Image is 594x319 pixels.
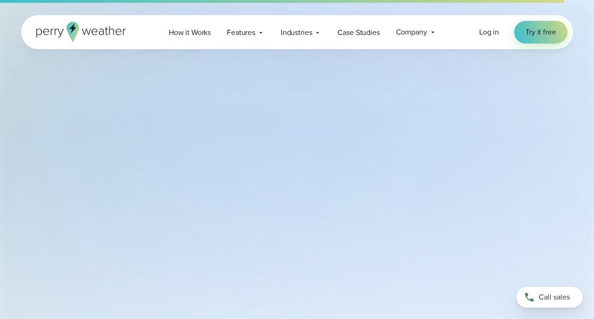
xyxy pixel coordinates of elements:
span: Try it free [525,27,556,38]
a: Try it free [514,21,567,44]
span: Case Studies [337,27,379,38]
a: Log in [479,27,499,38]
span: Industries [281,27,312,38]
span: Call sales [539,292,570,303]
span: Features [227,27,255,38]
a: Case Studies [329,23,387,42]
span: Company [396,27,427,38]
a: How it Works [161,23,219,42]
span: How it Works [169,27,211,38]
span: Log in [479,27,499,37]
a: Call sales [517,287,583,308]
